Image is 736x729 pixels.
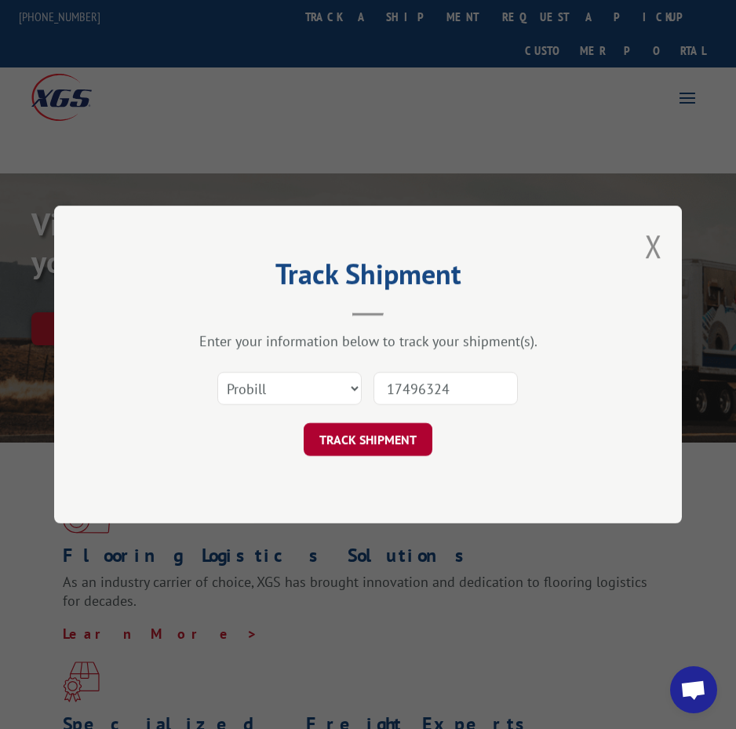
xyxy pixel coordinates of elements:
[133,263,603,293] h2: Track Shipment
[373,372,518,405] input: Number(s)
[645,225,662,267] button: Close modal
[133,332,603,350] div: Enter your information below to track your shipment(s).
[670,666,717,713] div: Open chat
[304,423,432,456] button: TRACK SHIPMENT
